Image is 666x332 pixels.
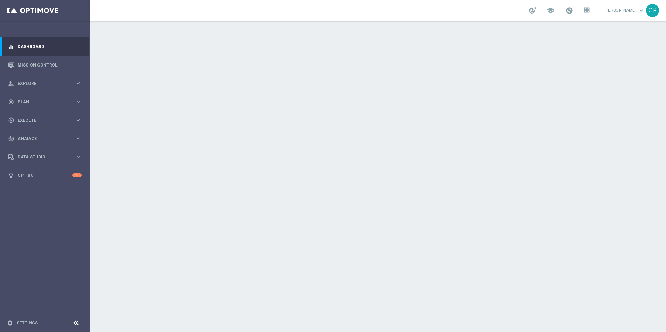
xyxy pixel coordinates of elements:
span: Analyze [18,137,75,141]
span: keyboard_arrow_down [638,7,645,14]
button: equalizer Dashboard [8,44,82,50]
i: keyboard_arrow_right [75,154,82,160]
i: play_circle_outline [8,117,14,123]
i: person_search [8,80,14,87]
a: Dashboard [18,37,82,56]
i: track_changes [8,136,14,142]
span: Plan [18,100,75,104]
div: Execute [8,117,75,123]
div: Dashboard [8,37,82,56]
div: Analyze [8,136,75,142]
i: equalizer [8,44,14,50]
button: Mission Control [8,62,82,68]
i: lightbulb [8,172,14,178]
a: [PERSON_NAME]keyboard_arrow_down [604,5,646,16]
div: OR [646,4,659,17]
div: Data Studio [8,154,75,160]
span: Explore [18,81,75,86]
button: lightbulb Optibot 1 [8,173,82,178]
div: Plan [8,99,75,105]
span: Data Studio [18,155,75,159]
button: person_search Explore keyboard_arrow_right [8,81,82,86]
button: Data Studio keyboard_arrow_right [8,154,82,160]
div: 1 [72,173,82,177]
i: keyboard_arrow_right [75,117,82,123]
i: keyboard_arrow_right [75,98,82,105]
span: school [547,7,554,14]
a: Settings [17,321,38,325]
span: Execute [18,118,75,122]
a: Mission Control [18,56,82,74]
i: settings [7,320,13,326]
a: Optibot [18,166,72,184]
div: Optibot [8,166,82,184]
i: keyboard_arrow_right [75,80,82,87]
i: gps_fixed [8,99,14,105]
i: keyboard_arrow_right [75,135,82,142]
div: Explore [8,80,75,87]
div: Mission Control [8,56,82,74]
button: gps_fixed Plan keyboard_arrow_right [8,99,82,105]
button: track_changes Analyze keyboard_arrow_right [8,136,82,141]
button: play_circle_outline Execute keyboard_arrow_right [8,117,82,123]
